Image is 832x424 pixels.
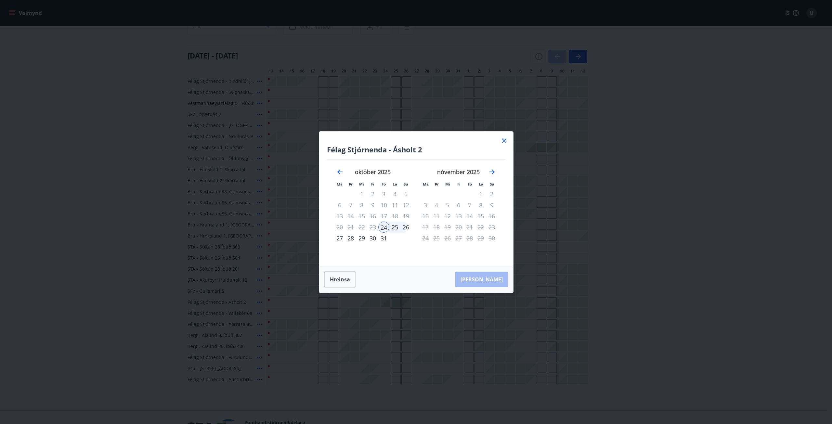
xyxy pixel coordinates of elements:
[345,199,356,211] td: Not available. þriðjudagur, 7. október 2025
[453,199,464,211] td: Not available. fimmtudagur, 6. nóvember 2025
[400,222,411,233] div: 26
[442,211,453,222] td: Not available. miðvikudagur, 12. nóvember 2025
[420,199,431,211] td: Not available. mánudagur, 3. nóvember 2025
[327,145,505,154] h4: Félag Stjórnenda - Ásholt 2
[359,182,364,186] small: Mi
[442,199,453,211] td: Not available. miðvikudagur, 5. nóvember 2025
[488,168,496,176] div: Move forward to switch to the next month.
[378,233,389,244] div: Aðeins útritun í boði
[367,233,378,244] div: 30
[378,222,389,233] div: 24
[334,233,345,244] div: 27
[475,233,486,244] td: Not available. laugardagur, 29. nóvember 2025
[420,233,431,244] td: Not available. mánudagur, 24. nóvember 2025
[486,233,497,244] td: Not available. sunnudagur, 30. nóvember 2025
[367,233,378,244] td: Choose fimmtudagur, 30. október 2025 as your check-out date. It’s available.
[367,211,378,222] td: Not available. fimmtudagur, 16. október 2025
[334,199,345,211] td: Not available. mánudagur, 6. október 2025
[334,233,345,244] td: Choose mánudagur, 27. október 2025 as your check-out date. It’s available.
[435,182,439,186] small: Þr
[356,222,367,233] td: Not available. miðvikudagur, 22. október 2025
[431,233,442,244] td: Not available. þriðjudagur, 25. nóvember 2025
[378,222,389,233] td: Selected as start date. föstudagur, 24. október 2025
[431,222,442,233] td: Not available. þriðjudagur, 18. nóvember 2025
[464,199,475,211] td: Not available. föstudagur, 7. nóvember 2025
[355,168,391,176] strong: október 2025
[453,211,464,222] td: Not available. fimmtudagur, 13. nóvember 2025
[404,182,408,186] small: Su
[378,199,389,211] td: Not available. föstudagur, 10. október 2025
[420,222,431,233] td: Not available. mánudagur, 17. nóvember 2025
[486,222,497,233] td: Not available. sunnudagur, 23. nóvember 2025
[400,188,411,199] td: Not available. sunnudagur, 5. október 2025
[400,211,411,222] td: Not available. sunnudagur, 19. október 2025
[475,222,486,233] td: Not available. laugardagur, 22. nóvember 2025
[336,168,344,176] div: Move backward to switch to the previous month.
[453,222,464,233] td: Not available. fimmtudagur, 20. nóvember 2025
[431,211,442,222] td: Not available. þriðjudagur, 11. nóvember 2025
[400,222,411,233] td: Choose sunnudagur, 26. október 2025 as your check-out date. It’s available.
[356,233,367,244] td: Choose miðvikudagur, 29. október 2025 as your check-out date. It’s available.
[475,211,486,222] td: Not available. laugardagur, 15. nóvember 2025
[389,199,400,211] td: Not available. laugardagur, 11. október 2025
[453,233,464,244] td: Not available. fimmtudagur, 27. nóvember 2025
[393,182,397,186] small: La
[486,188,497,199] td: Not available. sunnudagur, 2. nóvember 2025
[356,233,367,244] div: 29
[345,211,356,222] td: Not available. þriðjudagur, 14. október 2025
[389,222,400,233] td: Choose laugardagur, 25. október 2025 as your check-out date. It’s available.
[442,222,453,233] td: Not available. miðvikudagur, 19. nóvember 2025
[479,182,483,186] small: La
[486,199,497,211] td: Not available. sunnudagur, 9. nóvember 2025
[327,160,505,258] div: Calendar
[345,233,356,244] div: 28
[475,188,486,199] td: Not available. laugardagur, 1. nóvember 2025
[349,182,353,186] small: Þr
[423,182,429,186] small: Má
[345,222,356,233] td: Not available. þriðjudagur, 21. október 2025
[389,188,400,199] td: Not available. laugardagur, 4. október 2025
[378,233,389,244] td: Choose föstudagur, 31. október 2025 as your check-out date. It’s available.
[356,211,367,222] td: Not available. miðvikudagur, 15. október 2025
[464,199,475,211] div: Aðeins útritun í boði
[356,188,367,199] td: Not available. miðvikudagur, 1. október 2025
[437,168,480,176] strong: nóvember 2025
[486,211,497,222] td: Not available. sunnudagur, 16. nóvember 2025
[490,182,494,186] small: Su
[475,199,486,211] td: Not available. laugardagur, 8. nóvember 2025
[400,199,411,211] td: Not available. sunnudagur, 12. október 2025
[382,182,386,186] small: Fö
[378,211,389,222] td: Not available. föstudagur, 17. október 2025
[442,233,453,244] td: Not available. miðvikudagur, 26. nóvember 2025
[356,199,367,211] td: Not available. miðvikudagur, 8. október 2025
[431,199,442,211] td: Not available. þriðjudagur, 4. nóvember 2025
[420,211,431,222] td: Not available. mánudagur, 10. nóvember 2025
[337,182,343,186] small: Má
[324,271,356,288] button: Hreinsa
[334,222,345,233] td: Not available. mánudagur, 20. október 2025
[371,182,374,186] small: Fi
[367,188,378,199] td: Not available. fimmtudagur, 2. október 2025
[389,211,400,222] td: Not available. laugardagur, 18. október 2025
[367,199,378,211] td: Not available. fimmtudagur, 9. október 2025
[464,233,475,244] td: Not available. föstudagur, 28. nóvember 2025
[389,222,400,233] div: 25
[464,222,475,233] td: Not available. föstudagur, 21. nóvember 2025
[334,211,345,222] td: Not available. mánudagur, 13. október 2025
[445,182,450,186] small: Mi
[378,188,389,199] td: Not available. föstudagur, 3. október 2025
[468,182,472,186] small: Fö
[464,211,475,222] td: Not available. föstudagur, 14. nóvember 2025
[367,222,378,233] td: Not available. fimmtudagur, 23. október 2025
[345,233,356,244] td: Choose þriðjudagur, 28. október 2025 as your check-out date. It’s available.
[457,182,461,186] small: Fi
